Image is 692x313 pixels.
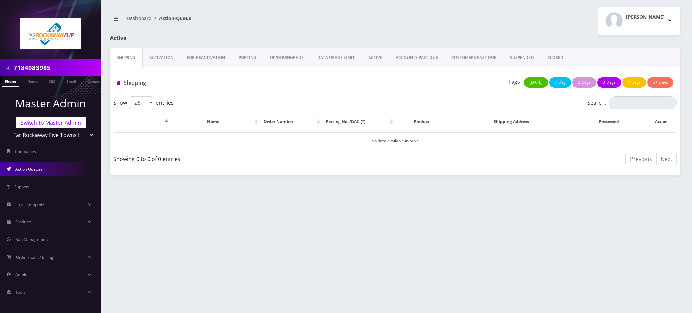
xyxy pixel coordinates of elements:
[609,96,677,109] input: Search:
[389,48,445,68] a: ACCOUNTS PAST DUE
[129,96,154,109] select: Showentries
[232,48,263,68] a: PORTING
[575,112,645,131] th: Processed: activate to sort column ascending
[110,35,293,41] h1: Active
[63,76,79,86] a: Email
[170,112,259,131] th: Name: activate to sort column ascending
[14,184,29,190] span: Support
[646,112,676,131] th: Action
[46,76,58,86] a: SIM
[15,272,27,278] span: Admin
[110,48,143,68] a: Shipping
[15,166,43,172] span: Action Queues
[549,77,571,88] button: 1 Day
[362,48,389,68] a: ACTIVE
[15,149,36,154] span: Companies
[180,48,232,68] a: FOR-REActivation
[117,80,295,86] h1: Shipping
[647,77,673,88] button: 5+ Days
[626,14,665,20] h2: [PERSON_NAME]
[15,201,45,207] span: Email Template
[598,7,680,35] button: [PERSON_NAME]
[625,153,657,165] a: Previous
[524,77,548,88] button: [DATE]
[622,77,646,88] button: 4 Days
[587,96,677,109] label: Search:
[15,237,49,242] span: Ban Management
[152,15,191,22] li: Action-Queue
[448,112,575,131] th: Shipping Address
[114,132,676,149] td: No data available in table
[15,219,32,225] span: Products
[113,152,390,163] div: Showing 0 to 0 of 0 entries
[117,81,120,85] img: Shipping
[110,11,390,30] nav: breadcrumb
[113,96,174,109] label: Show entries
[14,61,100,74] input: Search in Company
[322,112,395,131] th: Porting No. /DAC (?): activate to sort column ascending
[260,112,322,131] th: Order Number: activate to sort column ascending
[572,77,596,88] button: 2 Days
[84,76,107,86] a: Company
[503,48,541,68] a: SUSPENDED
[16,254,53,260] span: Order / Cart / Billing
[541,48,570,68] a: CLOSED
[263,48,311,68] a: UP/DOWNGRADE
[311,48,362,68] a: DATA USAGE LIMIT
[395,112,447,131] th: Product
[508,78,523,86] p: Tags :
[20,18,81,49] img: Far Rockaway Five Towns Flip
[16,117,86,128] a: Switch to Master Admin
[24,76,41,86] a: Name
[445,48,503,68] a: CUSTOMERS PAST DUE
[114,112,170,131] th: : activate to sort column descending
[2,76,19,87] a: Phone
[15,289,25,295] span: Tools
[656,153,677,165] a: Next
[143,48,180,68] a: Activation
[597,77,621,88] button: 3 Days
[127,15,152,21] a: Dashboard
